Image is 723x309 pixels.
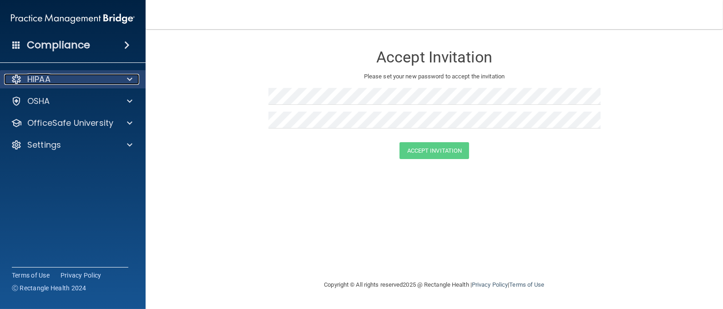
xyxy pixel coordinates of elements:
a: OSHA [11,96,132,107]
a: Settings [11,139,132,150]
a: Terms of Use [12,271,50,280]
h4: Compliance [27,39,90,51]
p: Please set your new password to accept the invitation [275,71,594,82]
a: Privacy Policy [61,271,101,280]
a: Privacy Policy [472,281,508,288]
button: Accept Invitation [399,142,470,159]
a: OfficeSafe University [11,118,132,129]
span: Ⓒ Rectangle Health 2024 [12,283,86,293]
a: HIPAA [11,74,132,85]
p: OSHA [27,96,50,107]
p: Settings [27,139,61,150]
p: HIPAA [27,74,51,85]
h3: Accept Invitation [268,49,601,66]
img: PMB logo [11,10,135,28]
p: OfficeSafe University [27,118,113,129]
a: Terms of Use [509,281,544,288]
div: Copyright © All rights reserved 2025 @ Rectangle Health | | [268,270,601,299]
